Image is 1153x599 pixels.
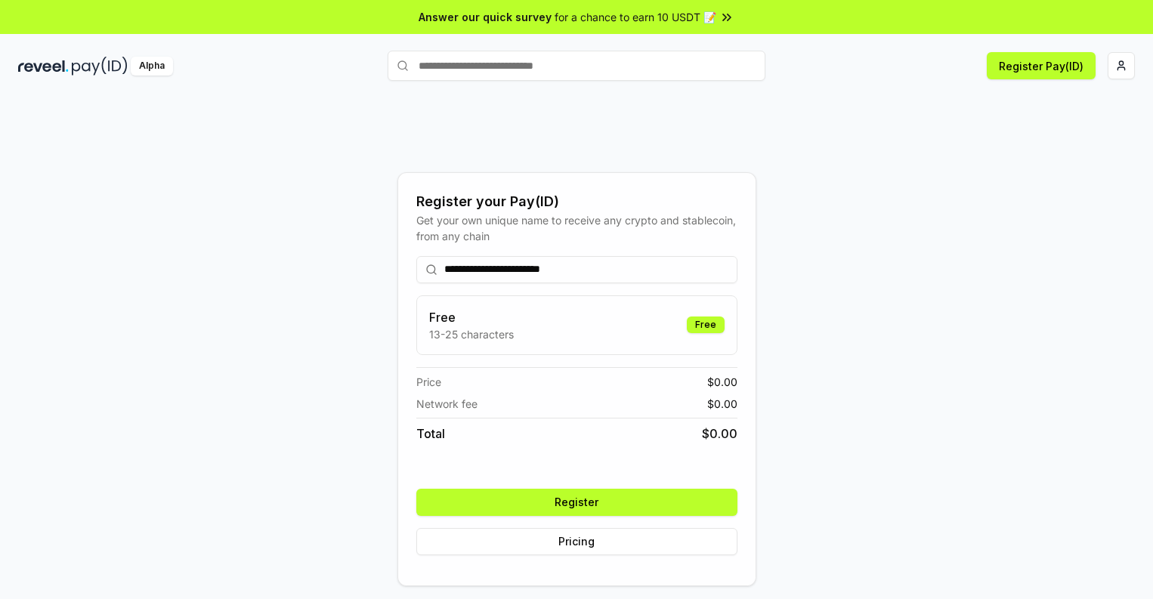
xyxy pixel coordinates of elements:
[416,528,737,555] button: Pricing
[707,374,737,390] span: $ 0.00
[687,316,725,333] div: Free
[416,212,737,244] div: Get your own unique name to receive any crypto and stablecoin, from any chain
[987,52,1096,79] button: Register Pay(ID)
[416,374,441,390] span: Price
[18,57,69,76] img: reveel_dark
[419,9,552,25] span: Answer our quick survey
[707,396,737,412] span: $ 0.00
[72,57,128,76] img: pay_id
[131,57,173,76] div: Alpha
[416,425,445,443] span: Total
[416,191,737,212] div: Register your Pay(ID)
[416,396,478,412] span: Network fee
[702,425,737,443] span: $ 0.00
[416,489,737,516] button: Register
[429,326,514,342] p: 13-25 characters
[555,9,716,25] span: for a chance to earn 10 USDT 📝
[429,308,514,326] h3: Free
